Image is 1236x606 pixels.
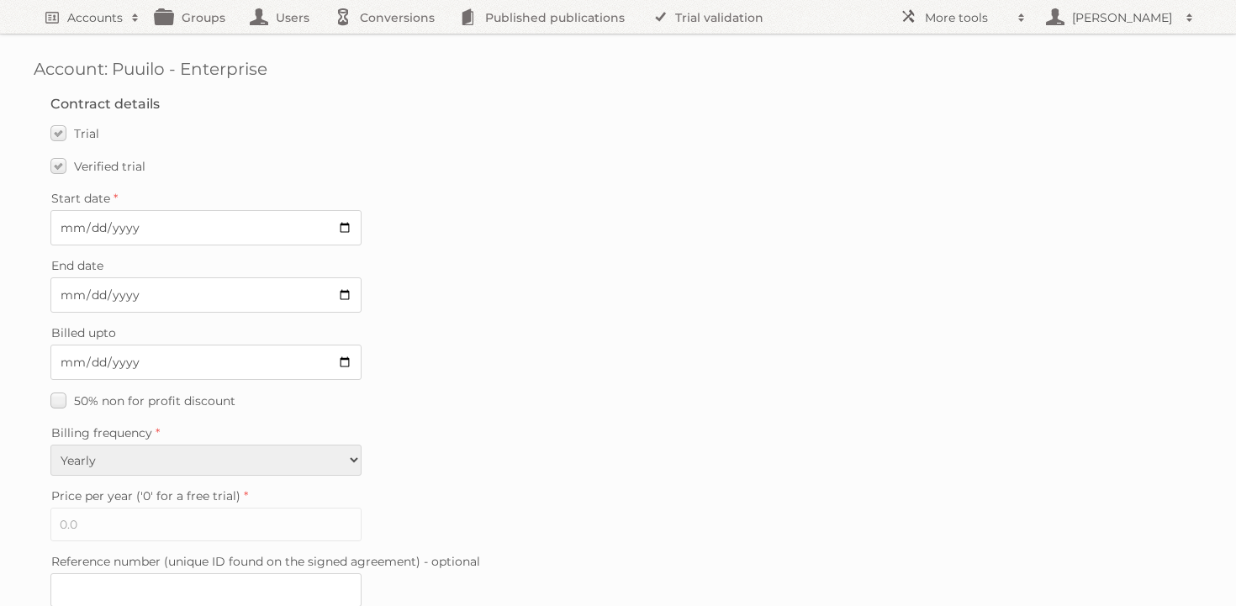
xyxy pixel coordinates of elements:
span: Trial [74,126,99,141]
span: Start date [51,191,110,206]
span: Reference number (unique ID found on the signed agreement) - optional [51,554,480,569]
legend: Contract details [50,96,160,112]
span: Price per year ('0' for a free trial) [51,488,240,503]
span: Billed upto [51,325,116,340]
h2: More tools [925,9,1009,26]
span: Billing frequency [51,425,152,440]
h2: Accounts [67,9,123,26]
span: Verified trial [74,159,145,174]
span: 50% non for profit discount [74,393,235,408]
span: End date [51,258,103,273]
h2: [PERSON_NAME] [1068,9,1177,26]
h1: Account: Puuilo - Enterprise [34,59,1202,79]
